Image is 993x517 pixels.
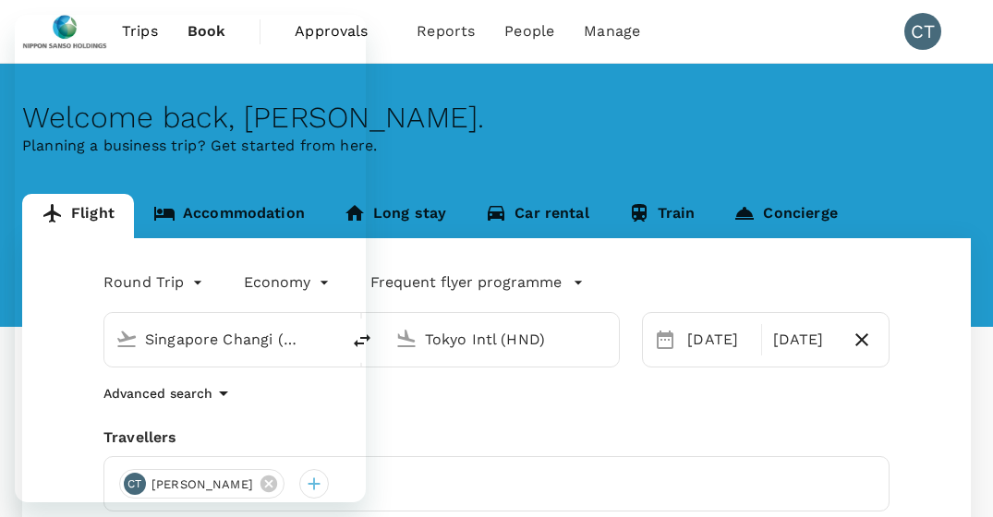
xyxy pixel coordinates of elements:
[22,11,107,52] img: Nippon Sanso Holdings Singapore Pte Ltd
[370,271,562,294] p: Frequent flyer programme
[103,427,890,449] div: Travellers
[606,337,610,341] button: Open
[15,15,366,502] iframe: Messaging window
[425,325,581,354] input: Going to
[370,271,584,294] button: Frequent flyer programme
[324,194,466,238] a: Long stay
[609,194,715,238] a: Train
[417,20,475,42] span: Reports
[466,194,609,238] a: Car rental
[904,13,941,50] div: CT
[22,101,971,135] div: Welcome back , [PERSON_NAME] .
[680,321,757,358] div: [DATE]
[714,194,856,238] a: Concierge
[504,20,554,42] span: People
[22,135,971,157] p: Planning a business trip? Get started from here.
[584,20,640,42] span: Manage
[766,321,842,358] div: [DATE]
[340,319,384,363] button: delete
